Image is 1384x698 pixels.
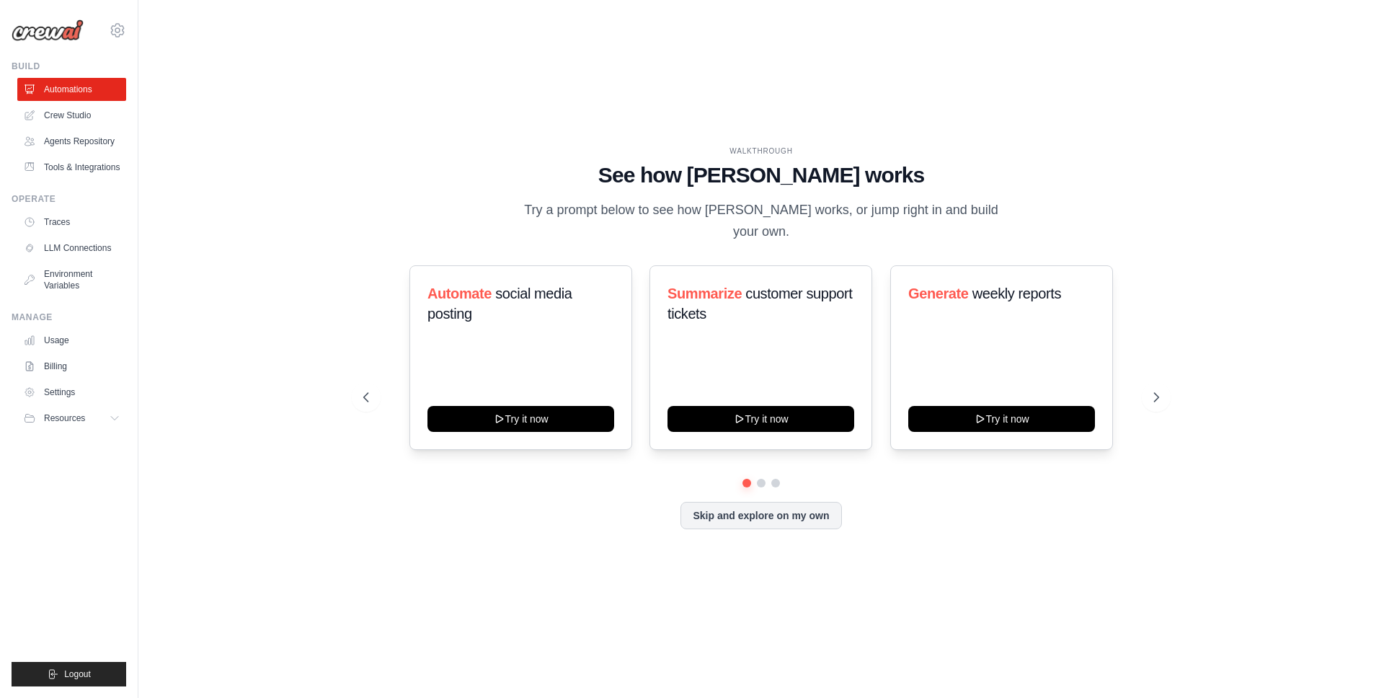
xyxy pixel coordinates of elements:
div: WALKTHROUGH [363,146,1159,156]
button: Try it now [667,406,854,432]
a: Usage [17,329,126,352]
a: Crew Studio [17,104,126,127]
a: Traces [17,211,126,234]
a: Environment Variables [17,262,126,297]
p: Try a prompt below to see how [PERSON_NAME] works, or jump right in and build your own. [519,200,1003,242]
span: social media posting [427,286,572,322]
span: Logout [64,668,91,680]
button: Resources [17,407,126,430]
button: Try it now [908,406,1095,432]
button: Skip and explore on my own [680,502,841,529]
img: Logo [12,19,84,41]
span: Generate [908,286,969,301]
a: Tools & Integrations [17,156,126,179]
button: Logout [12,662,126,686]
div: Operate [12,193,126,205]
div: Build [12,61,126,72]
span: Automate [427,286,492,301]
a: Settings [17,381,126,404]
span: Resources [44,412,85,424]
a: Billing [17,355,126,378]
button: Try it now [427,406,614,432]
a: Agents Repository [17,130,126,153]
span: Summarize [667,286,742,301]
a: LLM Connections [17,237,126,260]
h1: See how [PERSON_NAME] works [363,162,1159,188]
a: Automations [17,78,126,101]
span: customer support tickets [667,286,852,322]
span: weekly reports [972,286,1060,301]
div: Manage [12,312,126,323]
